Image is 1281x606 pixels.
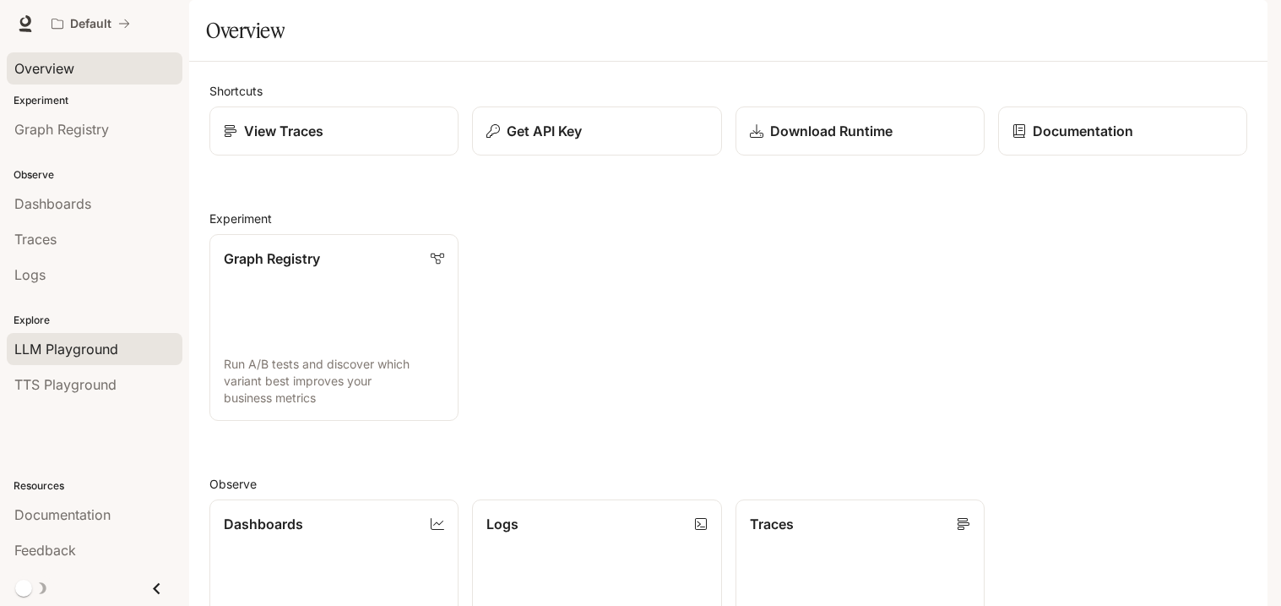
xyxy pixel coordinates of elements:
[472,106,721,156] button: Get API Key
[209,210,1247,227] h2: Experiment
[750,514,794,534] p: Traces
[224,356,444,407] p: Run A/B tests and discover which variant best improves your business metrics
[224,514,303,534] p: Dashboards
[209,475,1247,493] h2: Observe
[70,17,111,31] p: Default
[209,82,1247,100] h2: Shortcuts
[486,514,518,534] p: Logs
[998,106,1247,156] a: Documentation
[209,106,459,156] a: View Traces
[735,106,985,156] a: Download Runtime
[224,248,320,269] p: Graph Registry
[244,121,323,141] p: View Traces
[770,121,893,141] p: Download Runtime
[206,14,285,47] h1: Overview
[1033,121,1133,141] p: Documentation
[209,234,459,421] a: Graph RegistryRun A/B tests and discover which variant best improves your business metrics
[507,121,582,141] p: Get API Key
[44,7,138,41] button: All workspaces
